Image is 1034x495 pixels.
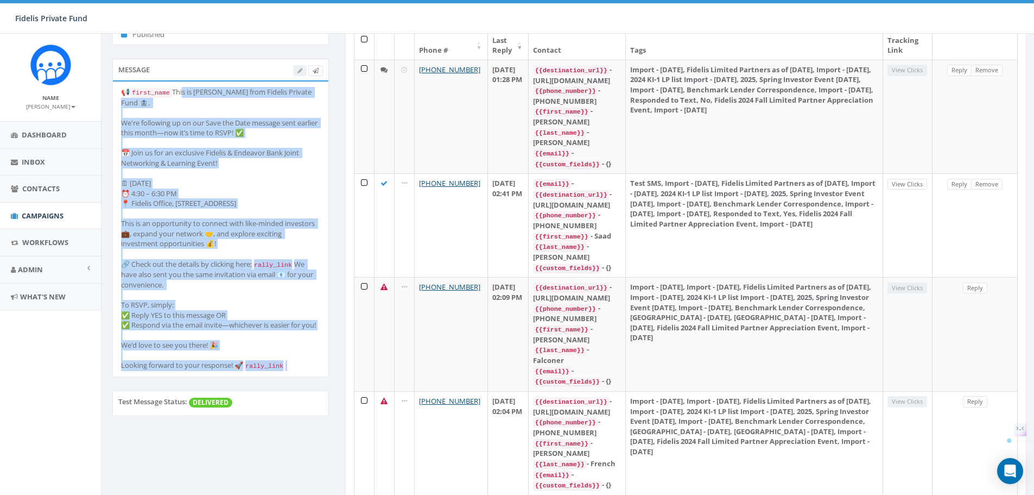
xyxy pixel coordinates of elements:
span: Send Test Message [313,66,319,74]
a: [PHONE_NUMBER] [419,282,480,292]
code: rally_link [243,361,286,371]
span: Admin [18,265,43,274]
code: {{email}} [533,471,572,480]
code: {{destination_url}} [533,283,610,293]
i: Published [121,31,132,38]
div: - Falconer [533,344,621,365]
a: Remove [971,179,1003,190]
div: - [PHONE_NUMBER] [533,210,621,230]
div: - {} [533,159,621,170]
a: [PERSON_NAME] [26,101,75,111]
td: [DATE] 02:41 PM [488,173,529,277]
code: {{email}} [533,367,572,377]
small: [PERSON_NAME] [26,103,75,110]
div: - [PERSON_NAME] [533,241,621,262]
span: Contacts [22,184,60,193]
code: {{destination_url}} [533,190,610,200]
label: Test Message Status: [118,397,187,407]
code: {{destination_url}} [533,66,610,76]
span: Dashboard [22,130,67,140]
span: What's New [20,292,66,302]
span: Inbox [22,157,45,167]
th: Phone #: activate to sort column ascending [415,31,488,60]
div: - [URL][DOMAIN_NAME] [533,396,621,417]
div: - [URL][DOMAIN_NAME] [533,65,621,85]
td: [DATE] 01:28 PM [488,60,529,174]
a: View Clicks [887,179,927,190]
div: - [533,366,621,377]
div: - Saad [533,231,621,242]
code: {{last_name}} [533,346,587,355]
a: Reply [963,283,987,294]
div: - [PHONE_NUMBER] [533,303,621,324]
div: - [PHONE_NUMBER] [533,417,621,437]
code: {{first_name}} [533,107,591,117]
code: {{phone_number}} [533,211,598,221]
div: - [PERSON_NAME] [533,324,621,344]
td: Import - [DATE], Fidelis Limited Partners as of [DATE], Import - [DATE], 2024 KI-1 LP list Import... [626,60,883,174]
a: Remove [971,65,1003,76]
code: {{last_name}} [533,460,587,469]
div: - [PERSON_NAME] [533,127,621,148]
div: - [PERSON_NAME] [533,438,621,459]
code: {{first_name}} [533,325,591,335]
code: {{phone_number}} [533,418,598,428]
div: - [533,178,621,189]
code: {{phone_number}} [533,304,598,314]
img: Rally_Corp_Icon.png [30,45,71,85]
td: Import - [DATE], Import - [DATE], Fidelis Limited Partners as of [DATE], Import - [DATE], 2024 KI... [626,277,883,391]
code: {{first_name}} [533,232,591,242]
a: Reply [947,65,972,76]
code: {{last_name}} [533,242,587,252]
span: Fidelis Private Fund [15,13,87,23]
td: [DATE] 02:09 PM [488,277,529,391]
div: - [533,148,621,159]
div: - [URL][DOMAIN_NAME] [533,189,621,210]
div: - [533,469,621,480]
code: {{email}} [533,149,572,159]
code: rally_link [252,260,294,270]
a: Reply [947,179,972,190]
div: Message [112,59,329,80]
code: {{destination_url}} [533,397,610,407]
div: - French [533,459,621,469]
code: {{last_name}} [533,128,587,138]
code: {{custom_fields}} [533,377,602,387]
a: [PHONE_NUMBER] [419,65,480,74]
div: - {} [533,480,621,491]
code: first_name [130,88,172,98]
a: [PHONE_NUMBER] [419,396,480,406]
th: Tracking Link [883,31,932,60]
span: Workflows [22,237,68,247]
a: Reply [963,396,987,408]
code: {{custom_fields}} [533,160,602,170]
div: - [URL][DOMAIN_NAME] [533,282,621,303]
td: Test SMS, Import - [DATE], Fidelis Limited Partners as of [DATE], Import - [DATE], 2024 KI-1 LP l... [626,173,883,277]
small: Name [42,94,59,102]
code: {{custom_fields}} [533,264,602,273]
code: {{phone_number}} [533,86,598,96]
div: Open Intercom Messenger [997,458,1023,484]
th: Contact [529,31,626,60]
div: - {} [533,262,621,273]
td: [DATE] 02:04 PM [488,391,529,495]
th: Tags [626,31,883,60]
span: Campaigns [22,211,64,221]
code: {{first_name}} [533,439,591,449]
code: {{email}} [533,179,572,189]
th: Last Reply: activate to sort column ascending [488,31,529,60]
td: Import - [DATE], Import - [DATE], Fidelis Limited Partners as of [DATE], Import - [DATE], 2024 KI... [626,391,883,495]
span: DELIVERED [189,398,232,408]
div: - [PHONE_NUMBER] [533,85,621,106]
a: [PHONE_NUMBER] [419,178,480,188]
li: Published [113,23,328,45]
div: 📢 This is [PERSON_NAME] from Fidelis Private Fund 🏦. We're following up on our Save the Date mess... [121,87,320,371]
div: - {} [533,376,621,387]
div: - [PERSON_NAME] [533,106,621,127]
code: {{custom_fields}} [533,481,602,491]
